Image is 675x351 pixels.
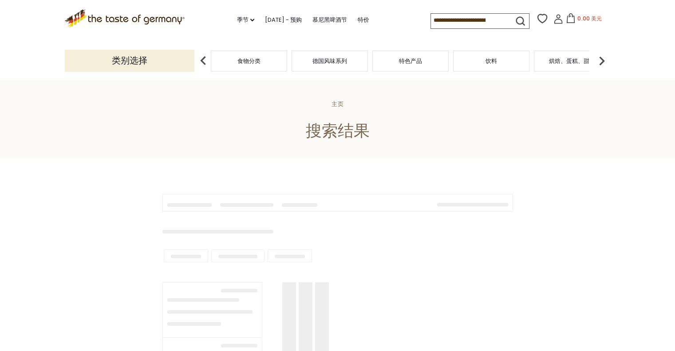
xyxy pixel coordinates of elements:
[549,58,595,64] a: 烘焙、蛋糕、甜点
[565,13,603,27] button: 0.00 美元
[358,16,369,24] font: 特价
[265,15,302,25] a: [DATE] - 预购
[312,58,347,64] a: 德国风味系列
[549,57,595,65] font: 烘焙、蛋糕、甜点
[358,15,369,25] a: 特价
[399,58,422,64] a: 特色产品
[194,52,212,70] img: 上一个箭头
[486,58,497,64] a: 饮料
[399,57,422,65] font: 特色产品
[577,15,601,22] font: 0.00 美元
[593,52,611,70] img: 下一个箭头
[265,16,302,24] font: [DATE] - 预购
[306,119,370,142] font: 搜索结果
[312,16,347,24] font: 慕尼黑啤酒节
[237,15,254,25] a: 季节
[312,15,347,25] a: 慕尼黑啤酒节
[331,100,343,108] a: 主页
[312,57,347,65] font: 德国风味系列
[237,16,249,24] font: 季节
[237,57,261,65] font: 食物分类
[237,58,261,64] a: 食物分类
[112,54,147,67] font: 类别选择
[486,57,497,65] font: 饮料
